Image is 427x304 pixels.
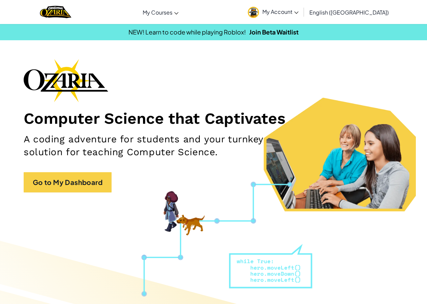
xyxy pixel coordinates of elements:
[128,28,246,36] span: NEW! Learn to code while playing Roblox!
[262,8,299,15] span: My Account
[306,3,392,21] a: English ([GEOGRAPHIC_DATA])
[24,109,403,128] h1: Computer Science that Captivates
[24,59,108,102] img: Ozaria branding logo
[249,28,299,36] a: Join Beta Waitlist
[309,9,389,16] span: English ([GEOGRAPHIC_DATA])
[24,133,278,159] h2: A coding adventure for students and your turnkey solution for teaching Computer Science.
[40,5,71,19] img: Home
[139,3,182,21] a: My Courses
[24,172,112,192] a: Go to My Dashboard
[248,7,259,18] img: avatar
[143,9,172,16] span: My Courses
[40,5,71,19] a: Ozaria by CodeCombat logo
[244,1,302,23] a: My Account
